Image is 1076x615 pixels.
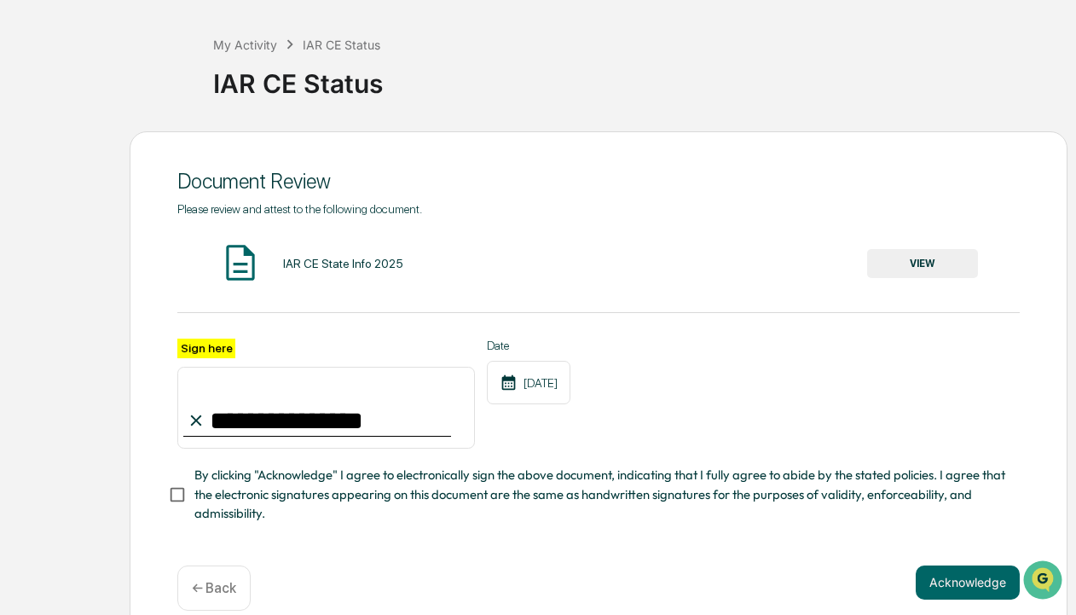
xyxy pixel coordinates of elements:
[303,38,380,52] div: IAR CE Status
[10,240,114,270] a: 🔎Data Lookup
[10,207,117,238] a: 🖐️Preclearance
[34,214,110,231] span: Preclearance
[117,207,218,238] a: 🗄️Attestations
[124,216,137,229] div: 🗄️
[487,339,570,352] label: Date
[177,202,422,216] span: Please review and attest to the following document.
[120,287,206,301] a: Powered byPylon
[34,247,107,264] span: Data Lookup
[17,216,31,229] div: 🖐️
[219,241,262,284] img: Document Icon
[290,135,310,155] button: Start new chat
[170,288,206,301] span: Pylon
[17,35,310,62] p: How can we help?
[141,214,211,231] span: Attestations
[17,248,31,262] div: 🔎
[867,249,978,278] button: VIEW
[194,466,1006,523] span: By clicking "Acknowledge" I agree to electronically sign the above document, indicating that I fu...
[17,130,48,160] img: 1746055101610-c473b297-6a78-478c-a979-82029cc54cd1
[58,130,280,147] div: Start new chat
[177,339,235,358] label: Sign here
[213,38,277,52] div: My Activity
[916,566,1020,600] button: Acknowledge
[283,257,403,270] div: IAR CE State Info 2025
[44,77,281,95] input: Clear
[487,361,570,404] div: [DATE]
[58,147,216,160] div: We're available if you need us!
[177,169,1020,194] div: Document Review
[213,55,1067,99] div: IAR CE Status
[192,580,236,596] p: ← Back
[1021,559,1067,605] iframe: Open customer support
